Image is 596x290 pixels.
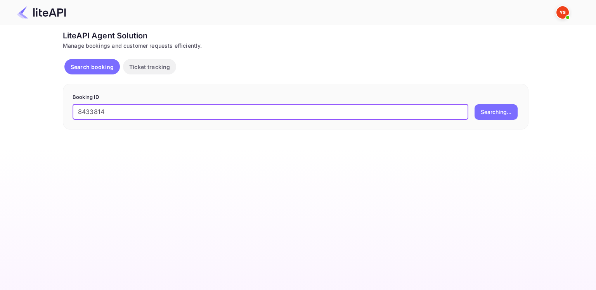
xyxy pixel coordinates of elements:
[71,63,114,71] p: Search booking
[475,104,518,120] button: Searching...
[556,6,569,19] img: Yandex Support
[73,104,468,120] input: Enter Booking ID (e.g., 63782194)
[63,30,528,41] div: LiteAPI Agent Solution
[63,41,528,50] div: Manage bookings and customer requests efficiently.
[17,6,66,19] img: LiteAPI Logo
[129,63,170,71] p: Ticket tracking
[73,93,519,101] p: Booking ID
